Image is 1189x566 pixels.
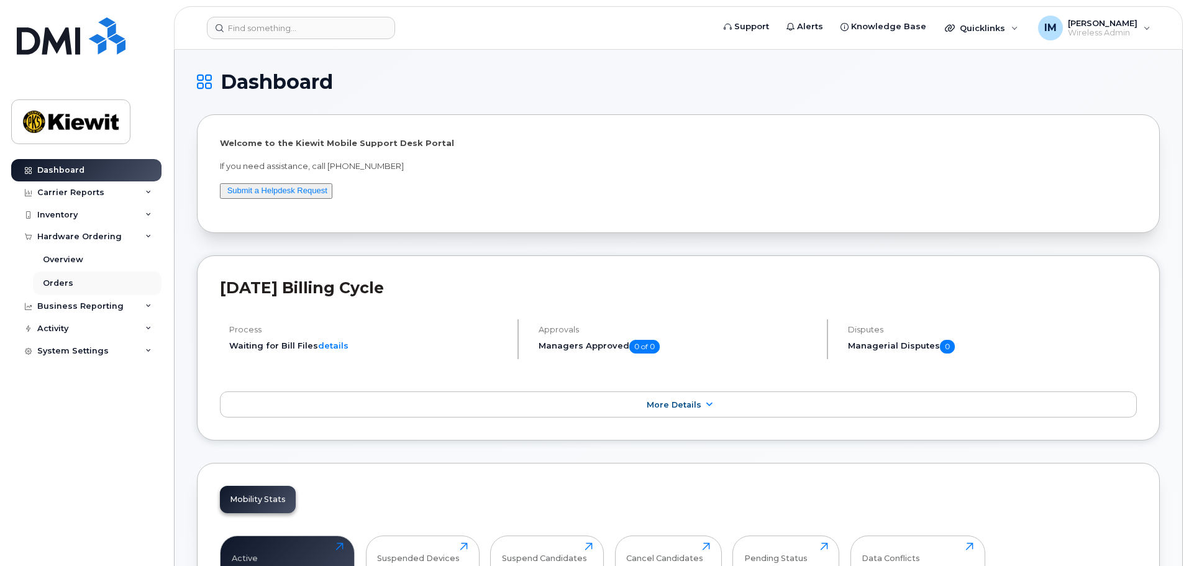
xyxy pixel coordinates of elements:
[232,542,258,563] div: Active
[502,542,587,563] div: Suspend Candidates
[862,542,920,563] div: Data Conflicts
[539,340,816,354] h5: Managers Approved
[221,73,333,91] span: Dashboard
[220,278,1137,297] h2: [DATE] Billing Cycle
[848,325,1137,334] h4: Disputes
[229,325,507,334] h4: Process
[1135,512,1180,557] iframe: Messenger Launcher
[629,340,660,354] span: 0 of 0
[318,340,348,350] a: details
[220,183,332,199] button: Submit a Helpdesk Request
[220,160,1137,172] p: If you need assistance, call [PHONE_NUMBER]
[539,325,816,334] h4: Approvals
[848,340,1137,354] h5: Managerial Disputes
[647,400,701,409] span: More Details
[227,186,327,195] a: Submit a Helpdesk Request
[229,340,507,352] li: Waiting for Bill Files
[220,137,1137,149] p: Welcome to the Kiewit Mobile Support Desk Portal
[940,340,955,354] span: 0
[377,542,460,563] div: Suspended Devices
[744,542,808,563] div: Pending Status
[626,542,703,563] div: Cancel Candidates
